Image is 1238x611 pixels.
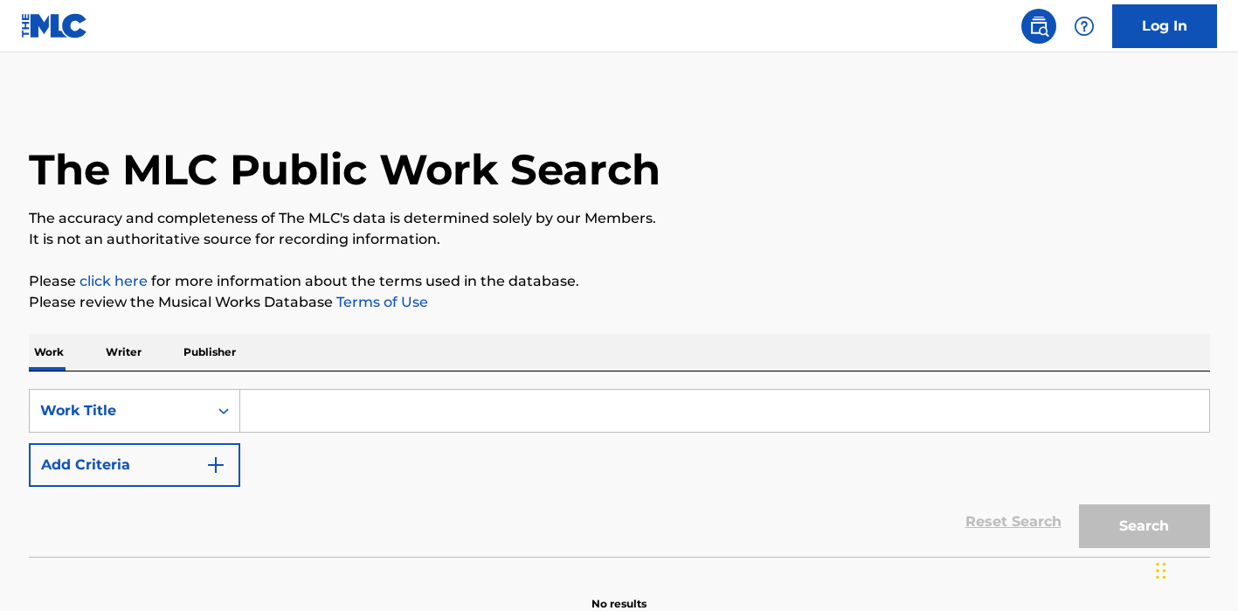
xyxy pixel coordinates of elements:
p: The accuracy and completeness of The MLC's data is determined solely by our Members. [29,208,1210,229]
img: 9d2ae6d4665cec9f34b9.svg [205,455,226,476]
p: Please for more information about the terms used in the database. [29,271,1210,292]
button: Add Criteria [29,443,240,487]
div: Drag [1156,545,1166,597]
iframe: Chat Widget [1151,527,1238,611]
div: Help [1067,9,1102,44]
p: Writer [100,334,147,371]
a: Public Search [1021,9,1056,44]
p: It is not an authoritative source for recording information. [29,229,1210,250]
div: Work Title [40,400,197,421]
form: Search Form [29,389,1210,557]
img: MLC Logo [21,13,88,38]
img: help [1074,16,1095,37]
a: Log In [1112,4,1217,48]
img: search [1028,16,1049,37]
p: Publisher [178,334,241,371]
a: Terms of Use [333,294,428,310]
a: click here [80,273,148,289]
p: Work [29,334,69,371]
h1: The MLC Public Work Search [29,143,660,196]
p: Please review the Musical Works Database [29,292,1210,313]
